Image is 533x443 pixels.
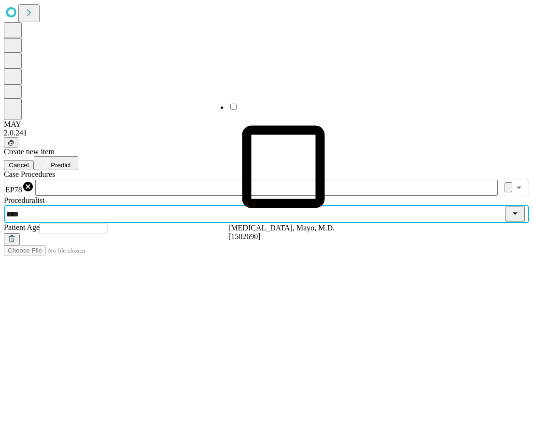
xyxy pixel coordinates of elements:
button: Cancel [4,160,34,170]
span: Scheduled Procedure [4,170,55,178]
span: Cancel [9,161,29,169]
button: Open [512,181,526,194]
span: [MEDICAL_DATA], Mayo, M.D. [1502690] [228,224,335,241]
span: Create new item [4,148,55,156]
button: Clear [505,182,512,192]
div: 2.0.241 [4,129,529,137]
span: Proceduralist [4,196,44,204]
span: Predict [51,161,70,169]
span: EP78 [5,186,22,194]
span: Patient Age [4,223,40,231]
div: EP78 [5,181,34,194]
div: MAY [4,120,529,129]
button: Predict [34,156,78,170]
span: @ [8,139,14,146]
button: Close [505,206,525,222]
button: @ [4,137,18,148]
